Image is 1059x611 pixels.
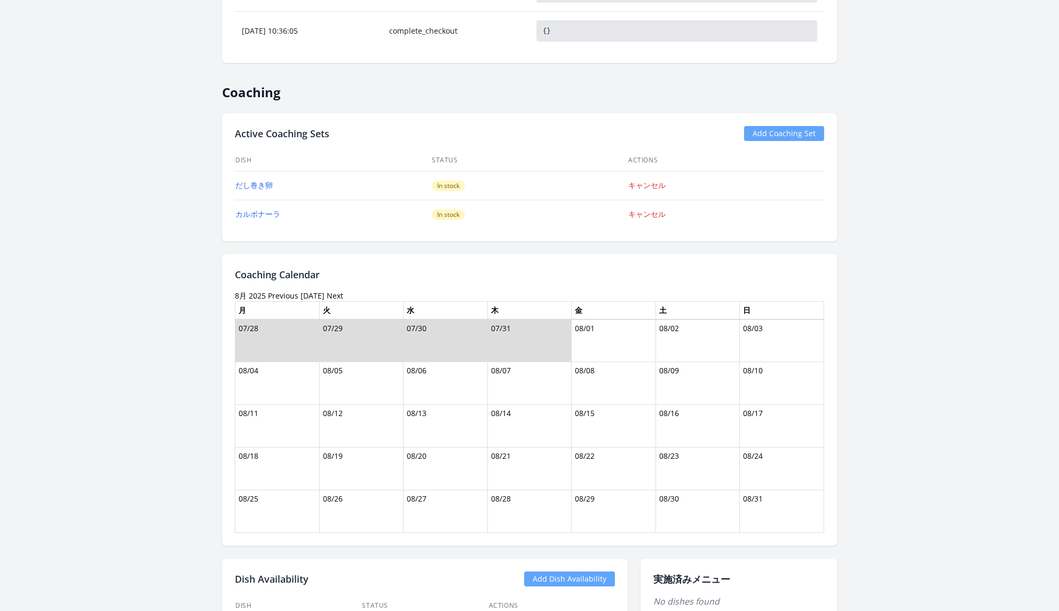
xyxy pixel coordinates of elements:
h2: 実施済みメニュー [653,571,824,586]
td: 08/26 [319,490,404,533]
td: 08/08 [572,362,656,405]
td: 08/30 [655,490,740,533]
th: Status [431,150,628,171]
td: 08/03 [740,319,824,362]
td: 08/15 [572,405,656,448]
td: 07/31 [487,319,572,362]
td: 08/17 [740,405,824,448]
th: 土 [655,301,740,319]
td: 08/19 [319,448,404,490]
td: 08/22 [572,448,656,490]
td: 08/06 [404,362,488,405]
th: 水 [404,301,488,319]
td: 08/04 [235,362,320,405]
td: 08/25 [235,490,320,533]
td: 08/05 [319,362,404,405]
td: 08/07 [487,362,572,405]
p: No dishes found [653,595,824,608]
td: 08/27 [404,490,488,533]
div: complete_checkout [383,26,529,36]
td: 08/14 [487,405,572,448]
td: 08/01 [572,319,656,362]
td: 08/02 [655,319,740,362]
td: 08/16 [655,405,740,448]
span: In stock [432,181,465,191]
a: Next [327,291,343,301]
time: 8月 2025 [235,291,266,301]
td: 08/12 [319,405,404,448]
td: 08/10 [740,362,824,405]
td: 07/30 [404,319,488,362]
a: Add Coaching Set [744,126,824,141]
a: キャンセル [628,209,666,219]
th: 月 [235,301,320,319]
td: 08/18 [235,448,320,490]
a: だし巻き卵 [235,180,273,190]
th: 火 [319,301,404,319]
td: 08/31 [740,490,824,533]
td: 07/28 [235,319,320,362]
td: 08/29 [572,490,656,533]
td: 08/23 [655,448,740,490]
th: Dish [235,150,431,171]
a: [DATE] [301,291,325,301]
h2: Active Coaching Sets [235,126,329,141]
td: 08/24 [740,448,824,490]
th: Actions [628,150,824,171]
td: 08/09 [655,362,740,405]
h2: Coaching [222,76,837,100]
td: 08/21 [487,448,572,490]
a: カルボナーラ [235,209,280,219]
th: 木 [487,301,572,319]
td: 08/20 [404,448,488,490]
h2: Dish Availability [235,571,309,586]
a: Previous [268,291,298,301]
td: 08/11 [235,405,320,448]
th: 金 [572,301,656,319]
h2: Coaching Calendar [235,267,824,282]
pre: {} [536,20,817,42]
div: [DATE] 10:36:05 [235,26,382,36]
a: キャンセル [628,180,666,190]
a: Add Dish Availability [524,571,615,586]
th: 日 [740,301,824,319]
span: In stock [432,209,465,220]
td: 08/13 [404,405,488,448]
td: 08/28 [487,490,572,533]
td: 07/29 [319,319,404,362]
